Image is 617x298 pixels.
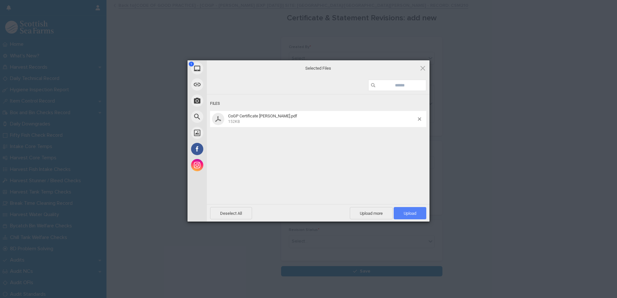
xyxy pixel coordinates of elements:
[254,65,383,71] span: Selected Files
[210,207,252,219] span: Deselect All
[187,93,265,109] div: Take Photo
[187,60,265,76] div: My Device
[210,98,426,110] div: Files
[228,119,240,124] span: 152KB
[187,141,265,157] div: Facebook
[187,76,265,93] div: Link (URL)
[404,211,416,216] span: Upload
[394,207,426,219] span: Upload
[187,157,265,173] div: Instagram
[226,114,418,124] span: CoGP Certificate Holms Geo.pdf
[419,65,426,72] span: Click here or hit ESC to close picker
[187,109,265,125] div: Web Search
[228,114,297,118] span: CoGP Certificate [PERSON_NAME].pdf
[189,62,194,66] span: 1
[350,207,393,219] span: Upload more
[187,125,265,141] div: Unsplash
